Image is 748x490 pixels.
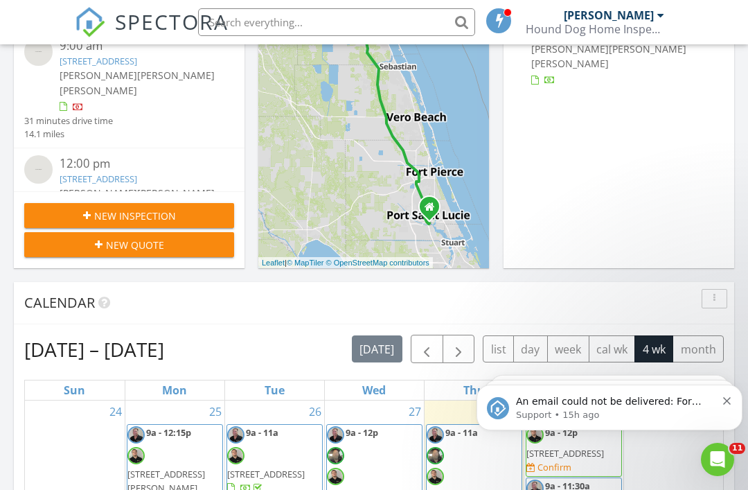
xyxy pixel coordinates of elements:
[258,257,433,269] div: |
[673,335,724,362] button: month
[24,293,95,312] span: Calendar
[526,461,571,474] a: Confirm
[24,155,53,184] img: streetview
[327,426,344,444] img: headshot.jpg
[60,69,137,82] span: [PERSON_NAME]
[327,447,344,464] img: image.jpg
[146,426,191,439] span: 9a - 12:15p
[471,356,748,453] iframe: Intercom notifications message
[60,84,137,97] span: [PERSON_NAME]
[547,335,589,362] button: week
[227,426,244,444] img: headshot.jpg
[75,7,105,37] img: The Best Home Inspection Software - Spectora
[24,128,113,141] div: 14.1 miles
[729,443,745,454] span: 11
[326,259,429,267] a: © OpenStreetMap contributors
[589,335,636,362] button: cal wk
[537,462,571,473] div: Confirm
[115,7,229,36] span: SPECTORA
[531,42,609,55] span: [PERSON_NAME]
[137,186,215,200] span: [PERSON_NAME]
[24,114,113,128] div: 31 minutes drive time
[127,447,145,464] img: 743e6f92de6643d7ba54b4193e1e8bdd.jpeg
[701,443,734,476] iframe: Intercom live chat
[106,238,164,252] span: New Quote
[427,447,444,464] img: image.jpg
[75,19,229,48] a: SPECTORA
[526,447,604,460] span: [STREET_ADDRESS]
[531,57,609,70] span: [PERSON_NAME]
[514,11,724,88] a: [DATE] 1:00 pm [STREET_ADDRESS] [PERSON_NAME][PERSON_NAME][PERSON_NAME]
[411,335,443,363] button: Previous
[24,232,234,257] button: New Quote
[24,37,234,141] a: 9:00 am [STREET_ADDRESS] [PERSON_NAME][PERSON_NAME][PERSON_NAME] 31 minutes drive time 14.1 miles
[427,426,444,444] img: headshot.jpg
[24,335,164,363] h2: [DATE] – [DATE]
[634,335,673,362] button: 4 wk
[24,155,234,244] a: 12:00 pm [STREET_ADDRESS] [PERSON_NAME][PERSON_NAME] 11 minutes drive time 2.8 miles
[262,259,285,267] a: Leaflet
[60,186,137,200] span: [PERSON_NAME]
[24,203,234,228] button: New Inspection
[127,426,145,444] img: headshot.jpg
[352,335,402,362] button: [DATE]
[227,447,244,464] img: 743e6f92de6643d7ba54b4193e1e8bdd.jpeg
[429,207,438,215] div: 181 SW Fairchild Ave, Port Saint Lucie FL 34984
[94,209,176,223] span: New Inspection
[227,468,305,480] span: [STREET_ADDRESS]
[483,335,514,362] button: list
[60,55,137,67] a: [STREET_ADDRESS]
[60,37,217,55] div: 9:00 am
[359,380,389,400] a: Wednesday
[406,401,424,423] a: Go to August 27, 2025
[513,335,548,362] button: day
[427,468,444,485] img: 743e6f92de6643d7ba54b4193e1e8bdd.jpeg
[107,401,125,423] a: Go to August 24, 2025
[137,69,215,82] span: [PERSON_NAME]
[526,22,664,36] div: Hound Dog Home Inspections
[461,380,488,400] a: Thursday
[24,37,53,66] img: streetview
[61,380,88,400] a: Sunday
[60,173,137,185] a: [STREET_ADDRESS]
[306,401,324,423] a: Go to August 26, 2025
[60,155,217,173] div: 12:00 pm
[198,8,475,36] input: Search everything...
[443,335,475,363] button: Next
[346,426,378,439] span: 9a - 12p
[206,401,224,423] a: Go to August 25, 2025
[287,259,324,267] a: © MapTiler
[564,8,654,22] div: [PERSON_NAME]
[159,380,190,400] a: Monday
[262,380,287,400] a: Tuesday
[445,426,478,439] span: 9a - 11a
[609,42,686,55] span: [PERSON_NAME]
[246,426,278,439] span: 9a - 11a
[327,468,344,485] img: 743e6f92de6643d7ba54b4193e1e8bdd.jpeg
